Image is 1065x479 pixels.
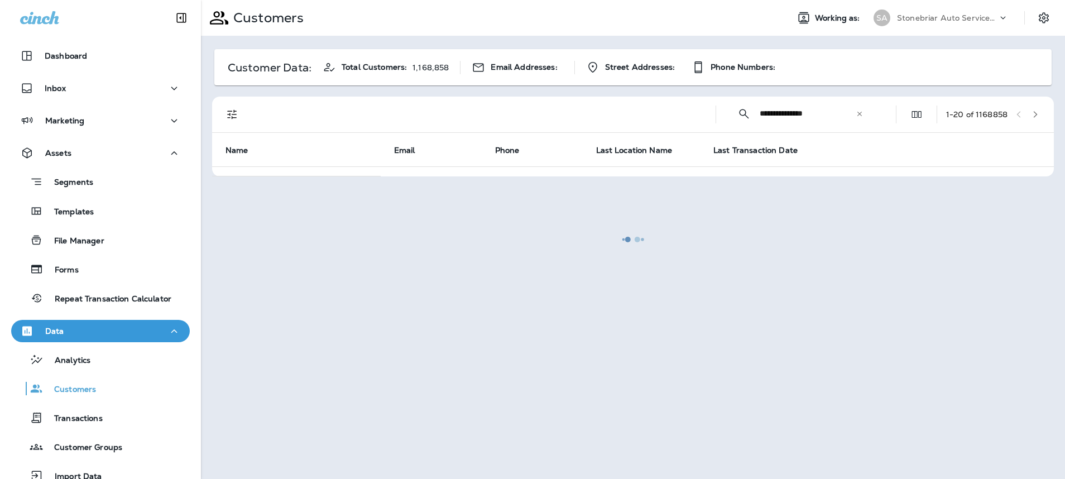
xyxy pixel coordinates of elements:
[43,443,122,453] p: Customer Groups
[11,45,190,67] button: Dashboard
[45,116,84,125] p: Marketing
[44,294,171,305] p: Repeat Transaction Calculator
[11,77,190,99] button: Inbox
[11,320,190,342] button: Data
[45,327,64,336] p: Data
[11,257,190,281] button: Forms
[11,109,190,132] button: Marketing
[11,348,190,371] button: Analytics
[11,286,190,310] button: Repeat Transaction Calculator
[45,149,71,157] p: Assets
[43,414,103,424] p: Transactions
[11,435,190,458] button: Customer Groups
[43,178,93,189] p: Segments
[45,84,66,93] p: Inbox
[43,385,96,395] p: Customers
[11,199,190,223] button: Templates
[45,51,87,60] p: Dashboard
[43,236,104,247] p: File Manager
[43,207,94,218] p: Templates
[11,377,190,400] button: Customers
[11,406,190,429] button: Transactions
[44,356,90,366] p: Analytics
[11,228,190,252] button: File Manager
[11,142,190,164] button: Assets
[44,265,79,276] p: Forms
[11,170,190,194] button: Segments
[166,7,197,29] button: Collapse Sidebar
